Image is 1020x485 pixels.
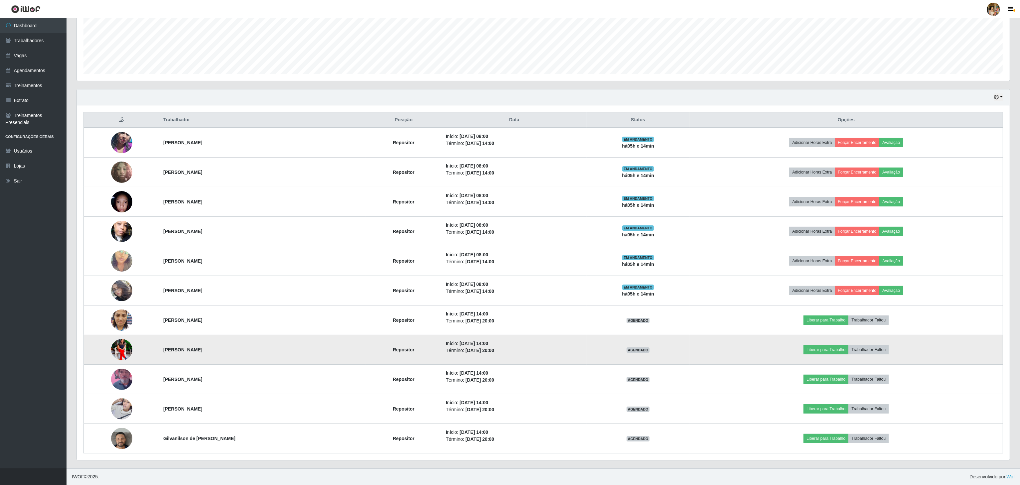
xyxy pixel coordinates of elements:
[466,377,494,383] time: [DATE] 20:00
[446,310,583,317] li: Início:
[466,200,494,205] time: [DATE] 14:00
[460,370,488,376] time: [DATE] 14:00
[446,317,583,324] li: Término:
[163,436,235,441] strong: Gilvanilson de [PERSON_NAME]
[848,345,889,354] button: Trabalhador Faltou
[460,163,488,169] time: [DATE] 08:00
[446,258,583,265] li: Término:
[446,340,583,347] li: Início:
[460,341,488,346] time: [DATE] 14:00
[163,199,202,204] strong: [PERSON_NAME]
[879,227,903,236] button: Avaliação
[446,199,583,206] li: Término:
[879,286,903,295] button: Avaliação
[163,170,202,175] strong: [PERSON_NAME]
[460,400,488,405] time: [DATE] 14:00
[163,347,202,352] strong: [PERSON_NAME]
[879,138,903,147] button: Avaliação
[460,134,488,139] time: [DATE] 08:00
[446,370,583,377] li: Início:
[446,229,583,236] li: Término:
[393,288,414,293] strong: Repositor
[622,285,654,290] span: EM ANDAMENTO
[446,406,583,413] li: Término:
[627,436,650,441] span: AGENDADO
[690,112,1003,128] th: Opções
[466,141,494,146] time: [DATE] 14:00
[622,291,654,297] strong: há 05 h e 14 min
[587,112,690,128] th: Status
[466,407,494,412] time: [DATE] 20:00
[789,286,835,295] button: Adicionar Horas Extra
[622,232,654,237] strong: há 05 h e 14 min
[163,258,202,264] strong: [PERSON_NAME]
[622,143,654,149] strong: há 05 h e 14 min
[622,173,654,178] strong: há 05 h e 14 min
[111,420,132,457] img: 1755611081908.jpeg
[446,251,583,258] li: Início:
[803,315,848,325] button: Liberar para Trabalho
[848,375,889,384] button: Trabalhador Faltou
[879,197,903,206] button: Avaliação
[789,256,835,266] button: Adicionar Horas Extra
[442,112,587,128] th: Data
[111,187,132,216] img: 1753224440001.jpeg
[393,406,414,412] strong: Repositor
[879,256,903,266] button: Avaliação
[393,199,414,204] strong: Repositor
[460,311,488,316] time: [DATE] 14:00
[111,124,132,162] img: 1756731300659.jpeg
[969,473,1015,480] span: Desenvolvido por
[393,258,414,264] strong: Repositor
[163,229,202,234] strong: [PERSON_NAME]
[393,317,414,323] strong: Repositor
[365,112,442,128] th: Posição
[111,158,132,186] img: 1752934097252.jpeg
[622,262,654,267] strong: há 05 h e 14 min
[446,288,583,295] li: Término:
[111,395,132,423] img: 1755028690244.jpeg
[622,202,654,208] strong: há 05 h e 14 min
[111,336,132,363] img: 1751311767272.jpeg
[835,227,880,236] button: Forçar Encerramento
[163,406,202,412] strong: [PERSON_NAME]
[622,137,654,142] span: EM ANDAMENTO
[446,192,583,199] li: Início:
[163,377,202,382] strong: [PERSON_NAME]
[627,318,650,323] span: AGENDADO
[72,473,99,480] span: © 2025 .
[460,282,488,287] time: [DATE] 08:00
[446,281,583,288] li: Início:
[111,360,132,398] img: 1752090635186.jpeg
[466,259,494,264] time: [DATE] 14:00
[393,229,414,234] strong: Repositor
[111,272,132,309] img: 1755806500097.jpeg
[460,252,488,257] time: [DATE] 08:00
[622,196,654,201] span: EM ANDAMENTO
[393,347,414,352] strong: Repositor
[835,286,880,295] button: Forçar Encerramento
[622,225,654,231] span: EM ANDAMENTO
[11,5,41,13] img: CoreUI Logo
[393,140,414,145] strong: Repositor
[789,227,835,236] button: Adicionar Horas Extra
[835,256,880,266] button: Forçar Encerramento
[789,168,835,177] button: Adicionar Horas Extra
[627,377,650,382] span: AGENDADO
[111,306,132,334] img: 1750959267222.jpeg
[789,197,835,206] button: Adicionar Horas Extra
[466,170,494,176] time: [DATE] 14:00
[72,474,84,479] span: IWOF
[789,138,835,147] button: Adicionar Horas Extra
[466,348,494,353] time: [DATE] 20:00
[466,436,494,442] time: [DATE] 20:00
[446,436,583,443] li: Término:
[111,242,132,280] img: 1754928869787.jpeg
[835,168,880,177] button: Forçar Encerramento
[803,434,848,443] button: Liberar para Trabalho
[446,133,583,140] li: Início:
[446,347,583,354] li: Término:
[466,318,494,323] time: [DATE] 20:00
[163,317,202,323] strong: [PERSON_NAME]
[835,197,880,206] button: Forçar Encerramento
